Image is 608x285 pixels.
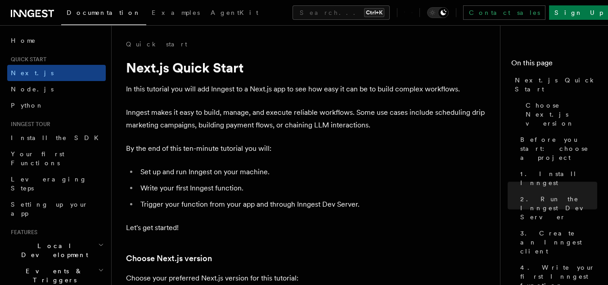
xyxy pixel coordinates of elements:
span: Inngest tour [7,121,50,128]
span: Your first Functions [11,150,64,167]
h4: On this page [511,58,597,72]
a: Leveraging Steps [7,171,106,196]
a: Next.js Quick Start [511,72,597,97]
p: By the end of this ten-minute tutorial you will: [126,142,486,155]
a: Documentation [61,3,146,25]
span: AgentKit [211,9,258,16]
span: 3. Create an Inngest client [520,229,597,256]
p: Choose your preferred Next.js version for this tutorial: [126,272,486,285]
span: Quick start [7,56,46,63]
a: Examples [146,3,205,24]
a: Contact sales [463,5,545,20]
a: AgentKit [205,3,264,24]
span: Node.js [11,86,54,93]
a: Next.js [7,65,106,81]
p: In this tutorial you will add Inngest to a Next.js app to see how easy it can be to build complex... [126,83,486,95]
button: Local Development [7,238,106,263]
span: Next.js [11,69,54,77]
span: Leveraging Steps [11,176,87,192]
a: Quick start [126,40,187,49]
a: 3. Create an Inngest client [517,225,597,259]
span: Install the SDK [11,134,104,141]
span: Python [11,102,44,109]
button: Toggle dark mode [427,7,449,18]
kbd: Ctrl+K [364,8,384,17]
p: Let's get started! [126,222,486,234]
span: Setting up your app [11,201,88,217]
span: Before you start: choose a project [520,135,597,162]
span: Documentation [67,9,141,16]
li: Write your first Inngest function. [138,182,486,195]
a: Your first Functions [7,146,106,171]
a: Choose Next.js version [126,252,212,265]
a: Before you start: choose a project [517,131,597,166]
li: Set up and run Inngest on your machine. [138,166,486,178]
span: Examples [152,9,200,16]
span: Choose Next.js version [526,101,597,128]
span: Next.js Quick Start [515,76,597,94]
span: 2. Run the Inngest Dev Server [520,195,597,222]
p: Inngest makes it easy to build, manage, and execute reliable workflows. Some use cases include sc... [126,106,486,131]
span: Local Development [7,241,98,259]
a: 1. Install Inngest [517,166,597,191]
span: Features [7,229,37,236]
span: Events & Triggers [7,267,98,285]
a: Install the SDK [7,130,106,146]
a: Choose Next.js version [522,97,597,131]
button: Search...Ctrl+K [293,5,390,20]
span: Home [11,36,36,45]
a: Setting up your app [7,196,106,222]
a: Node.js [7,81,106,97]
a: Python [7,97,106,113]
span: 1. Install Inngest [520,169,597,187]
li: Trigger your function from your app and through Inngest Dev Server. [138,198,486,211]
a: Home [7,32,106,49]
h1: Next.js Quick Start [126,59,486,76]
a: 2. Run the Inngest Dev Server [517,191,597,225]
